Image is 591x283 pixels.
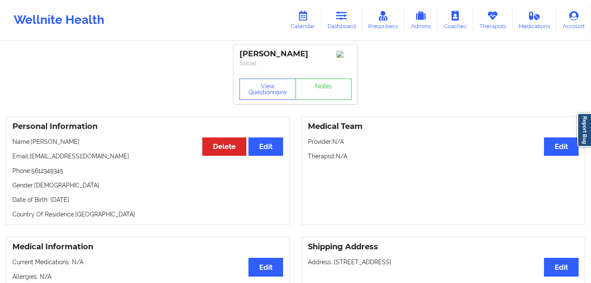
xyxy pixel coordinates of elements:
p: Name: [PERSON_NAME] [12,137,283,146]
button: Edit [248,137,283,156]
p: Email: [EMAIL_ADDRESS][DOMAIN_NAME] [12,152,283,160]
button: Edit [544,258,579,276]
button: Delete [202,137,246,156]
p: Date of Birth: [DATE] [12,195,283,204]
p: Therapist: N/A [308,152,579,160]
a: Medications [513,6,557,34]
a: Account [556,6,591,34]
a: Notes [295,79,352,100]
p: Provider: N/A [308,137,579,146]
a: Prescribers [362,6,405,34]
p: Allergies: N/A [12,272,283,281]
p: Gender: [DEMOGRAPHIC_DATA] [12,181,283,190]
a: Therapists [473,6,513,34]
p: Current Medications: N/A [12,258,283,266]
p: Address: [STREET_ADDRESS]. [308,258,579,266]
button: View Questionnaire [239,79,296,100]
a: Dashboard [321,6,362,34]
h3: Personal Information [12,122,283,131]
h3: Shipping Address [308,242,579,252]
a: Report Bug [577,113,591,147]
a: Admins [404,6,437,34]
a: Calendar [284,6,321,34]
img: Image%2Fplaceholer-image.png [337,51,352,58]
button: Edit [248,258,283,276]
p: Social [239,59,352,67]
div: [PERSON_NAME] [239,49,352,59]
a: Coaches [437,6,473,34]
p: Country Of Residence: [GEOGRAPHIC_DATA] [12,210,283,219]
button: Edit [544,137,579,156]
p: Phone: 5612349345 [12,166,283,175]
h3: Medical Team [308,122,579,131]
h3: Medical Information [12,242,283,252]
